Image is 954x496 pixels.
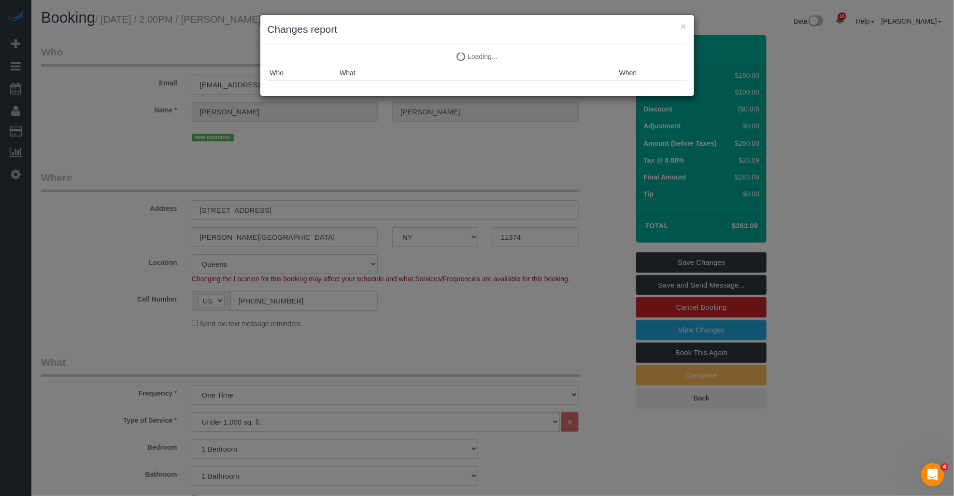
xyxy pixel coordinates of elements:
[268,52,687,61] p: Loading...
[617,66,687,81] th: When
[260,15,694,96] sui-modal: Changes report
[681,21,686,31] button: ×
[268,66,338,81] th: Who
[268,22,687,37] h3: Changes report
[921,463,944,486] iframe: Intercom live chat
[941,463,949,471] span: 4
[337,66,617,81] th: What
